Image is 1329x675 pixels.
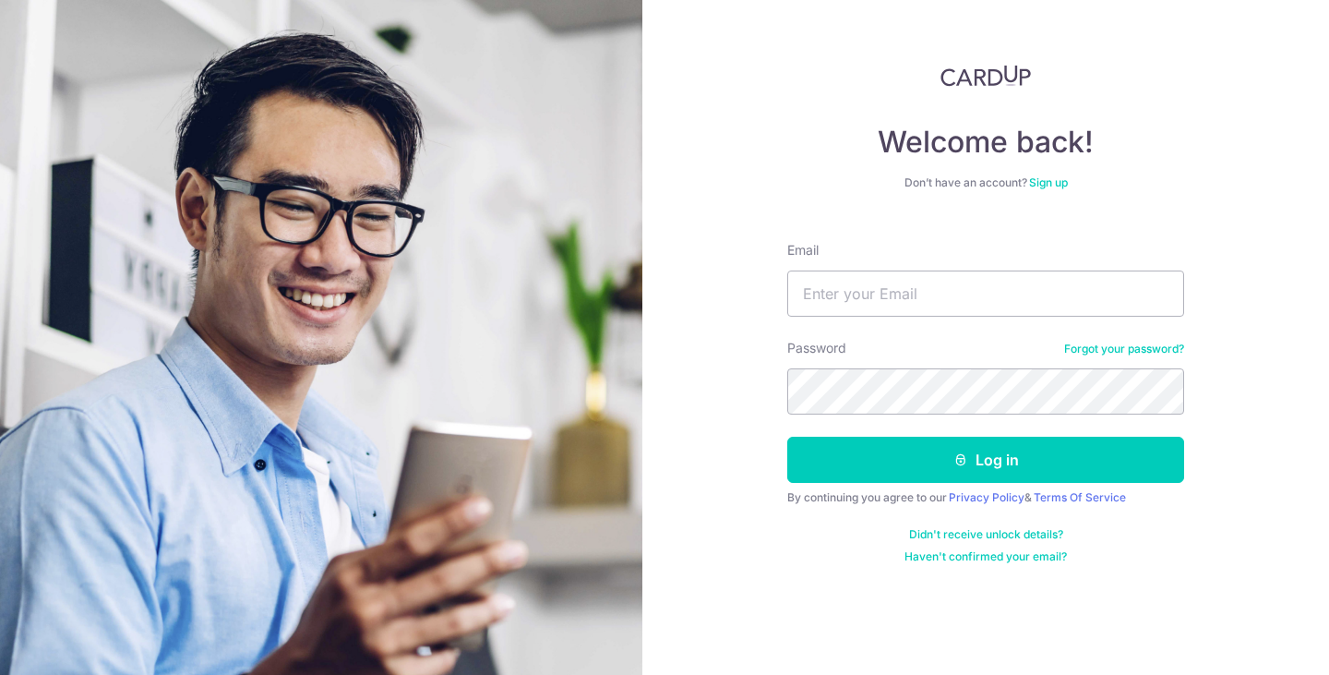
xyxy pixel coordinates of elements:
div: Don’t have an account? [787,175,1184,190]
a: Privacy Policy [949,490,1024,504]
input: Enter your Email [787,271,1184,317]
label: Email [787,241,819,259]
label: Password [787,339,846,357]
a: Forgot your password? [1064,342,1184,356]
h4: Welcome back! [787,124,1184,161]
button: Log in [787,437,1184,483]
a: Terms Of Service [1034,490,1126,504]
a: Haven't confirmed your email? [904,549,1067,564]
a: Didn't receive unlock details? [909,527,1063,542]
img: CardUp Logo [940,65,1031,87]
a: Sign up [1029,175,1068,189]
div: By continuing you agree to our & [787,490,1184,505]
